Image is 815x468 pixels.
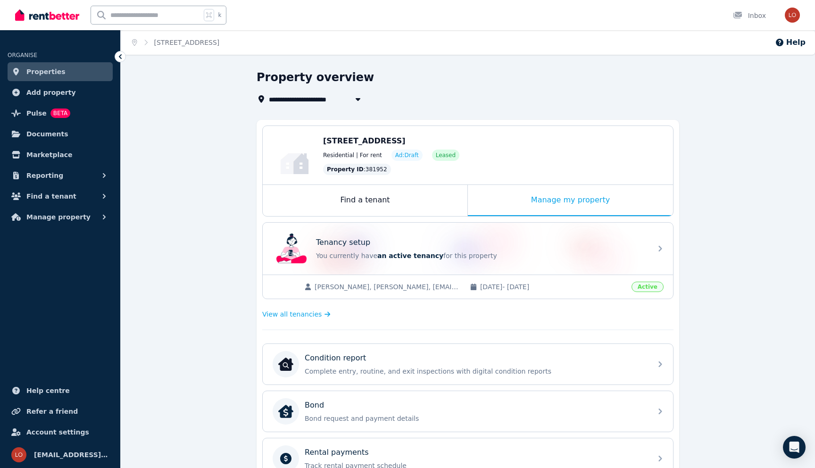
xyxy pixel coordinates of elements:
[632,282,664,292] span: Active
[50,109,70,118] span: BETA
[26,426,89,438] span: Account settings
[8,187,113,206] button: Find a tenant
[26,385,70,396] span: Help centre
[305,367,646,376] p: Complete entry, routine, and exit inspections with digital condition reports
[468,185,673,216] div: Manage my property
[316,251,646,260] p: You currently have for this property
[436,151,456,159] span: Leased
[775,37,806,48] button: Help
[26,128,68,140] span: Documents
[26,108,47,119] span: Pulse
[733,11,766,20] div: Inbox
[263,391,673,432] a: BondBondBond request and payment details
[8,125,113,143] a: Documents
[8,62,113,81] a: Properties
[276,234,307,264] img: Tenancy setup
[8,52,37,58] span: ORGANISE
[26,191,76,202] span: Find a tenant
[154,39,220,46] a: [STREET_ADDRESS]
[315,282,460,292] span: [PERSON_NAME], [PERSON_NAME], [EMAIL_ADDRESS][DOMAIN_NAME]
[395,151,419,159] span: Ad: Draft
[8,104,113,123] a: PulseBETA
[785,8,800,23] img: local.pmanagement@gmail.com
[8,166,113,185] button: Reporting
[257,70,374,85] h1: Property overview
[783,436,806,459] div: Open Intercom Messenger
[26,211,91,223] span: Manage property
[11,447,26,462] img: local.pmanagement@gmail.com
[8,83,113,102] a: Add property
[8,381,113,400] a: Help centre
[15,8,79,22] img: RentBetter
[26,87,76,98] span: Add property
[121,30,231,55] nav: Breadcrumb
[8,145,113,164] a: Marketplace
[262,309,331,319] a: View all tenancies
[377,252,443,259] span: an active tenancy
[278,404,293,419] img: Bond
[323,136,406,145] span: [STREET_ADDRESS]
[26,406,78,417] span: Refer a friend
[8,402,113,421] a: Refer a friend
[8,423,113,442] a: Account settings
[323,164,391,175] div: : 381952
[327,166,364,173] span: Property ID
[26,170,63,181] span: Reporting
[262,309,322,319] span: View all tenancies
[8,208,113,226] button: Manage property
[218,11,221,19] span: k
[305,352,366,364] p: Condition report
[278,357,293,372] img: Condition report
[305,414,646,423] p: Bond request and payment details
[26,66,66,77] span: Properties
[305,400,324,411] p: Bond
[26,149,72,160] span: Marketplace
[263,185,467,216] div: Find a tenant
[305,447,369,458] p: Rental payments
[34,449,109,460] span: [EMAIL_ADDRESS][DOMAIN_NAME]
[263,223,673,275] a: Tenancy setupTenancy setupYou currently havean active tenancyfor this property
[316,237,370,248] p: Tenancy setup
[480,282,626,292] span: [DATE] - [DATE]
[323,151,382,159] span: Residential | For rent
[263,344,673,384] a: Condition reportCondition reportComplete entry, routine, and exit inspections with digital condit...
